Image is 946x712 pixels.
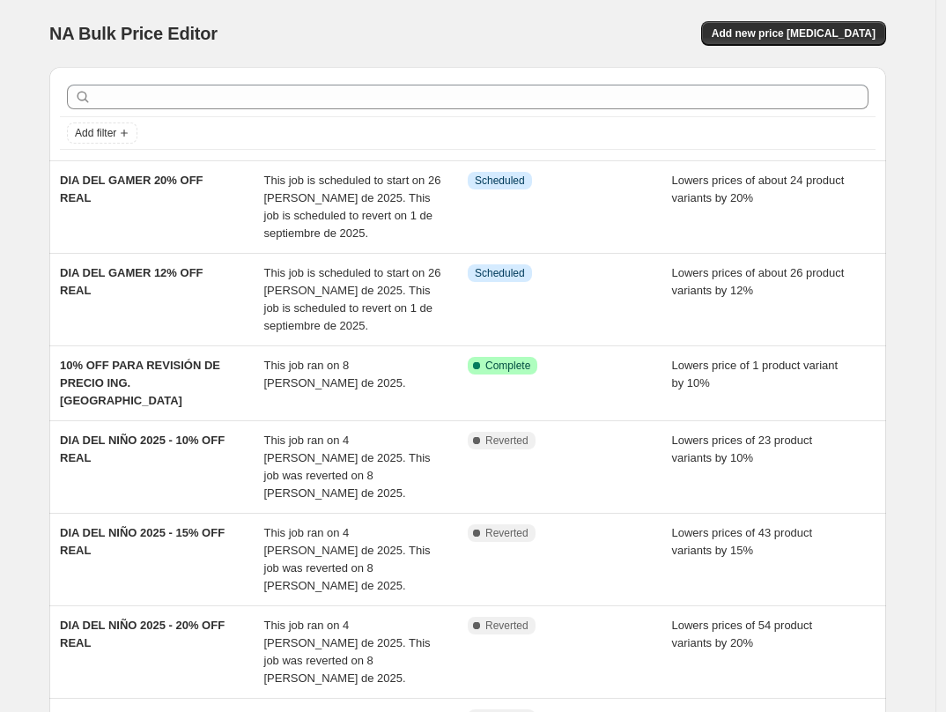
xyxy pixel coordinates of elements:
[672,359,839,389] span: Lowers price of 1 product variant by 10%
[672,266,845,297] span: Lowers prices of about 26 product variants by 12%
[672,619,813,649] span: Lowers prices of 54 product variants by 20%
[485,359,530,373] span: Complete
[60,266,203,297] span: DIA DEL GAMER 12% OFF REAL
[67,122,137,144] button: Add filter
[264,619,431,685] span: This job ran on 4 [PERSON_NAME] de 2025. This job was reverted on 8 [PERSON_NAME] de 2025.
[264,266,441,332] span: This job is scheduled to start on 26 [PERSON_NAME] de 2025. This job is scheduled to revert on 1 ...
[264,359,406,389] span: This job ran on 8 [PERSON_NAME] de 2025.
[475,174,525,188] span: Scheduled
[485,619,528,633] span: Reverted
[672,174,845,204] span: Lowers prices of about 24 product variants by 20%
[712,26,876,41] span: Add new price [MEDICAL_DATA]
[485,526,528,540] span: Reverted
[60,359,220,407] span: 10% OFF PARA REVISIÓN DE PRECIO ING. [GEOGRAPHIC_DATA]
[49,24,218,43] span: NA Bulk Price Editor
[60,174,203,204] span: DIA DEL GAMER 20% OFF REAL
[672,526,813,557] span: Lowers prices of 43 product variants by 15%
[60,526,225,557] span: DIA DEL NIÑO 2025 - 15% OFF REAL
[672,434,813,464] span: Lowers prices of 23 product variants by 10%
[264,174,441,240] span: This job is scheduled to start on 26 [PERSON_NAME] de 2025. This job is scheduled to revert on 1 ...
[60,619,225,649] span: DIA DEL NIÑO 2025 - 20% OFF REAL
[60,434,225,464] span: DIA DEL NIÑO 2025 - 10% OFF REAL
[264,526,431,592] span: This job ran on 4 [PERSON_NAME] de 2025. This job was reverted on 8 [PERSON_NAME] de 2025.
[475,266,525,280] span: Scheduled
[485,434,528,448] span: Reverted
[264,434,431,500] span: This job ran on 4 [PERSON_NAME] de 2025. This job was reverted on 8 [PERSON_NAME] de 2025.
[701,21,886,46] button: Add new price [MEDICAL_DATA]
[75,126,116,140] span: Add filter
